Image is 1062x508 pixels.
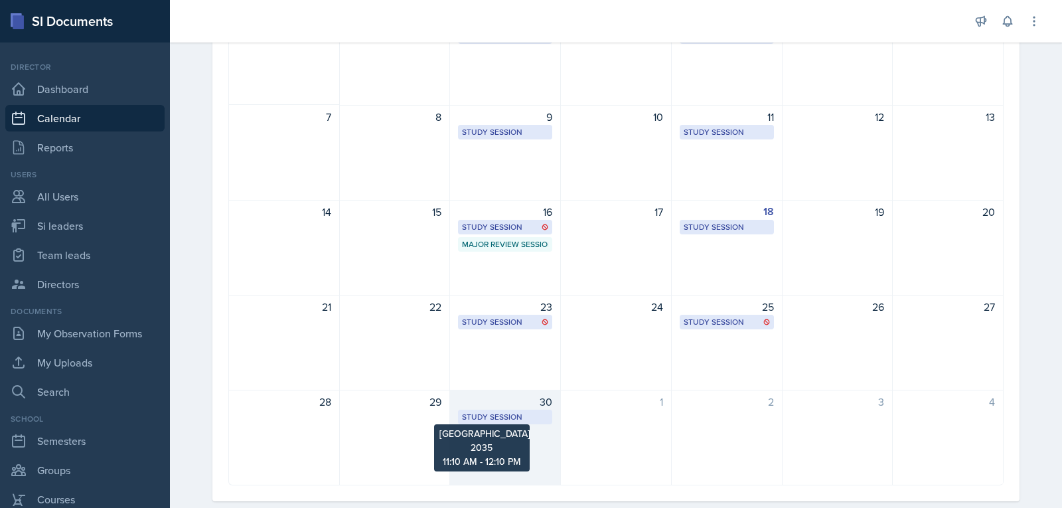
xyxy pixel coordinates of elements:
[458,299,552,315] div: 23
[5,457,165,483] a: Groups
[237,204,331,220] div: 14
[901,299,995,315] div: 27
[569,394,663,410] div: 1
[791,299,885,315] div: 26
[5,61,165,73] div: Director
[791,394,885,410] div: 3
[237,299,331,315] div: 21
[237,394,331,410] div: 28
[680,394,774,410] div: 2
[458,204,552,220] div: 16
[5,105,165,131] a: Calendar
[458,394,552,410] div: 30
[458,109,552,125] div: 9
[5,212,165,239] a: Si leaders
[901,109,995,125] div: 13
[5,428,165,454] a: Semesters
[791,109,885,125] div: 12
[5,305,165,317] div: Documents
[462,221,548,233] div: Study Session
[569,109,663,125] div: 10
[5,76,165,102] a: Dashboard
[5,349,165,376] a: My Uploads
[684,316,770,328] div: Study Session
[348,299,442,315] div: 22
[791,204,885,220] div: 19
[5,134,165,161] a: Reports
[348,204,442,220] div: 15
[237,109,331,125] div: 7
[462,316,548,328] div: Study Session
[569,299,663,315] div: 24
[348,109,442,125] div: 8
[569,204,663,220] div: 17
[5,183,165,210] a: All Users
[684,221,770,233] div: Study Session
[462,126,548,138] div: Study Session
[5,169,165,181] div: Users
[462,238,548,250] div: Major Review Session
[5,320,165,347] a: My Observation Forms
[680,109,774,125] div: 11
[5,242,165,268] a: Team leads
[901,204,995,220] div: 20
[901,394,995,410] div: 4
[684,126,770,138] div: Study Session
[680,204,774,220] div: 18
[5,413,165,425] div: School
[5,379,165,405] a: Search
[462,411,548,423] div: Study Session
[348,394,442,410] div: 29
[5,271,165,297] a: Directors
[680,299,774,315] div: 25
